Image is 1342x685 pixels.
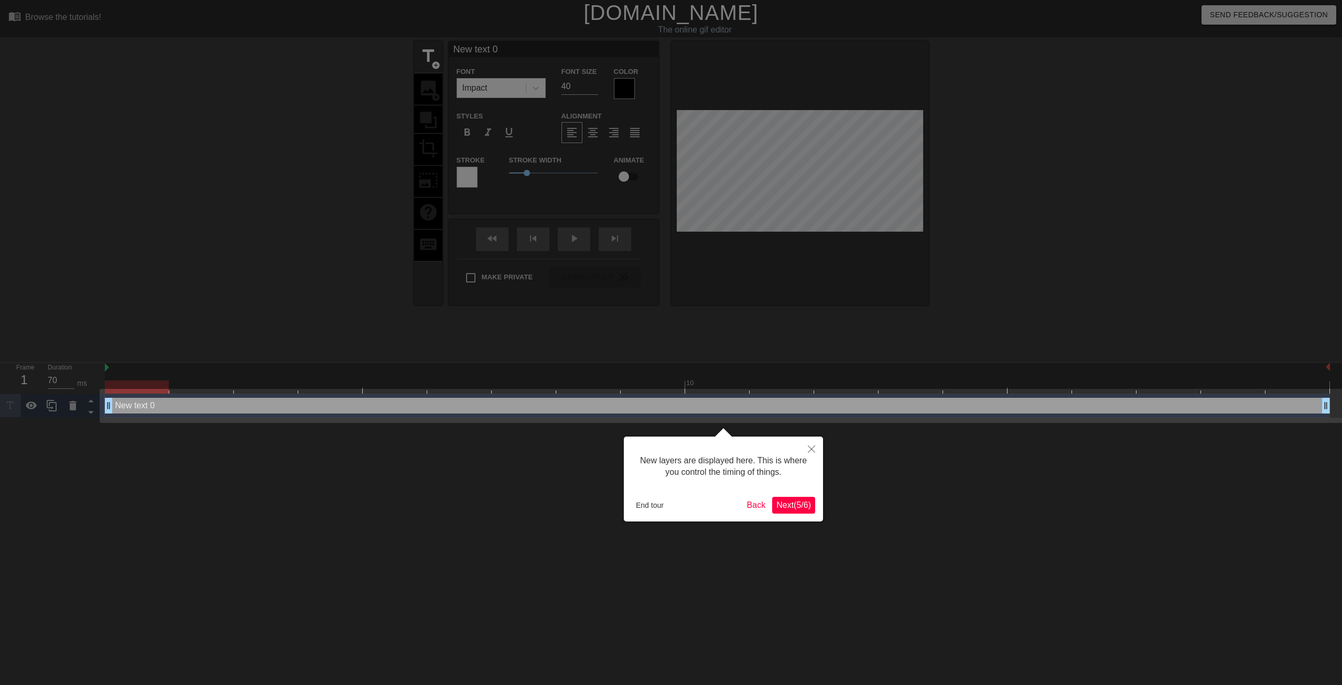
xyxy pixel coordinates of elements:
button: Next [772,497,815,514]
button: Back [743,497,770,514]
span: Next ( 5 / 6 ) [776,501,811,509]
button: End tour [632,497,668,513]
button: Close [800,437,823,461]
div: New layers are displayed here. This is where you control the timing of things. [632,444,815,489]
